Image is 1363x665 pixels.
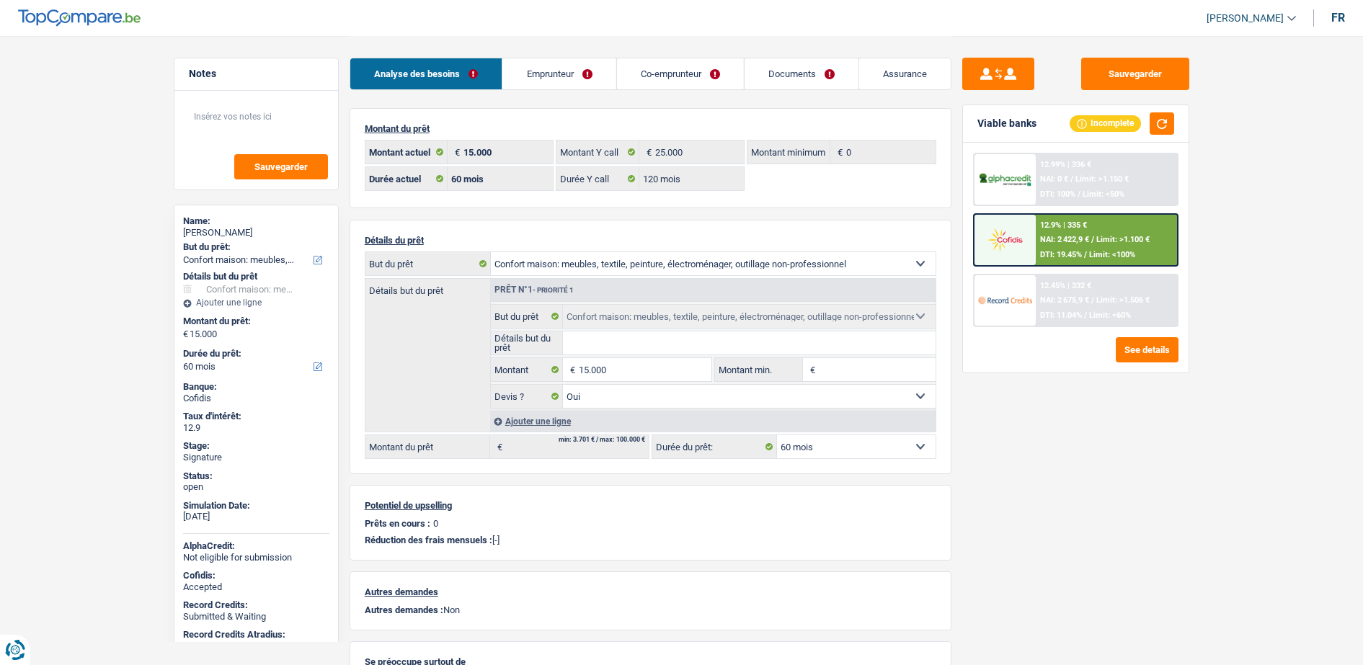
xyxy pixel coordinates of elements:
a: Documents [744,58,858,89]
label: Montant min. [715,358,803,381]
span: / [1091,295,1093,305]
p: 0 [433,518,438,529]
div: Accepted [183,581,329,593]
img: Cofidis [978,226,1031,253]
div: Simulation Date: [183,500,329,512]
label: Montant du prêt [365,435,490,458]
div: [PERSON_NAME] [183,227,329,238]
button: See details [1116,337,1178,362]
label: Durée du prêt: [183,348,327,360]
span: [PERSON_NAME] [1207,12,1284,24]
span: NAI: 2 675,9 € [1039,295,1088,305]
div: Taux d'intérêt: [183,411,329,422]
span: Limit: >1.150 € [1075,174,1128,184]
label: But du prêt [491,305,564,328]
span: € [563,358,579,381]
span: DTI: 19.45% [1039,250,1081,259]
a: Emprunteur [502,58,616,89]
label: Durée Y call [556,167,639,190]
p: Montant du prêt [365,123,936,134]
div: Détails but du prêt [183,271,329,282]
span: DTI: 11.04% [1039,311,1081,320]
div: Incomplete [1070,115,1141,131]
p: Prêts en cours : [365,518,430,529]
span: € [830,140,846,164]
div: Submitted & Waiting [183,611,329,622]
label: Détails but du prêt [365,279,490,295]
p: Potentiel de upselling [365,500,936,511]
span: DTI: 100% [1039,189,1075,199]
label: Détails but du prêt [491,331,564,354]
div: Cofidis [183,393,329,404]
div: Ajouter une ligne [490,411,936,432]
span: - Priorité 1 [533,286,574,294]
span: Sauvegarder [254,162,308,171]
span: Limit: <60% [1088,311,1130,320]
span: Réduction des frais mensuels : [365,535,492,545]
div: fr [1331,11,1345,24]
span: / [1077,189,1080,199]
span: / [1083,250,1086,259]
a: Analyse des besoins [350,58,502,89]
div: Name: [183,215,329,227]
span: Limit: >1.506 € [1096,295,1149,305]
span: € [803,358,819,381]
a: [PERSON_NAME] [1195,6,1296,30]
div: 12.9% | 335 € [1039,220,1086,230]
div: Not eligible for submission [183,552,329,563]
div: [DATE] [183,511,329,522]
span: / [1083,311,1086,320]
span: € [183,329,188,340]
div: Stage: [183,440,329,452]
span: € [490,435,506,458]
span: € [639,140,655,164]
span: Limit: >1.100 € [1096,235,1149,244]
p: Détails du prêt [365,235,936,246]
div: Banque: [183,381,329,393]
div: Ajouter une ligne [183,298,329,308]
label: But du prêt [365,252,491,275]
span: / [1091,235,1093,244]
span: Autres demandes : [365,604,443,615]
span: Limit: <50% [1082,189,1124,199]
label: Montant Y call [556,140,639,164]
div: 12.99% | 336 € [1039,160,1091,169]
div: 12.45% | 332 € [1039,281,1091,290]
a: Co-emprunteur [616,58,743,89]
div: Submitted & Waiting [183,641,329,652]
div: open [183,481,329,493]
span: NAI: 2 422,9 € [1039,235,1088,244]
label: Montant du prêt: [183,316,327,327]
img: AlphaCredit [978,171,1031,188]
div: 12.9 [183,422,329,434]
div: Cofidis: [183,570,329,581]
img: Record Credits [978,287,1031,313]
div: min: 3.701 € / max: 100.000 € [559,437,645,443]
a: Assurance [859,58,951,89]
p: Autres demandes [365,586,936,597]
button: Sauvegarder [234,154,328,179]
h5: Notes [189,68,324,80]
div: Prêt n°1 [491,285,577,295]
div: Record Credits: [183,599,329,611]
button: Sauvegarder [1081,58,1189,90]
div: AlphaCredit: [183,540,329,552]
label: But du prêt: [183,241,327,253]
label: Montant [491,358,564,381]
span: NAI: 0 € [1039,174,1067,184]
label: Devis ? [491,385,564,408]
div: Signature [183,452,329,463]
span: € [448,140,463,164]
span: Limit: <100% [1088,250,1135,259]
img: TopCompare Logo [18,9,141,27]
p: Non [365,604,936,615]
p: [-] [365,535,936,545]
span: / [1070,174,1073,184]
label: Durée actuel [365,167,448,190]
label: Montant actuel [365,140,448,164]
div: Record Credits Atradius: [183,629,329,641]
label: Durée du prêt: [652,435,777,458]
div: Status: [183,470,329,482]
div: Viable banks [977,117,1036,130]
label: Montant minimum [747,140,830,164]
